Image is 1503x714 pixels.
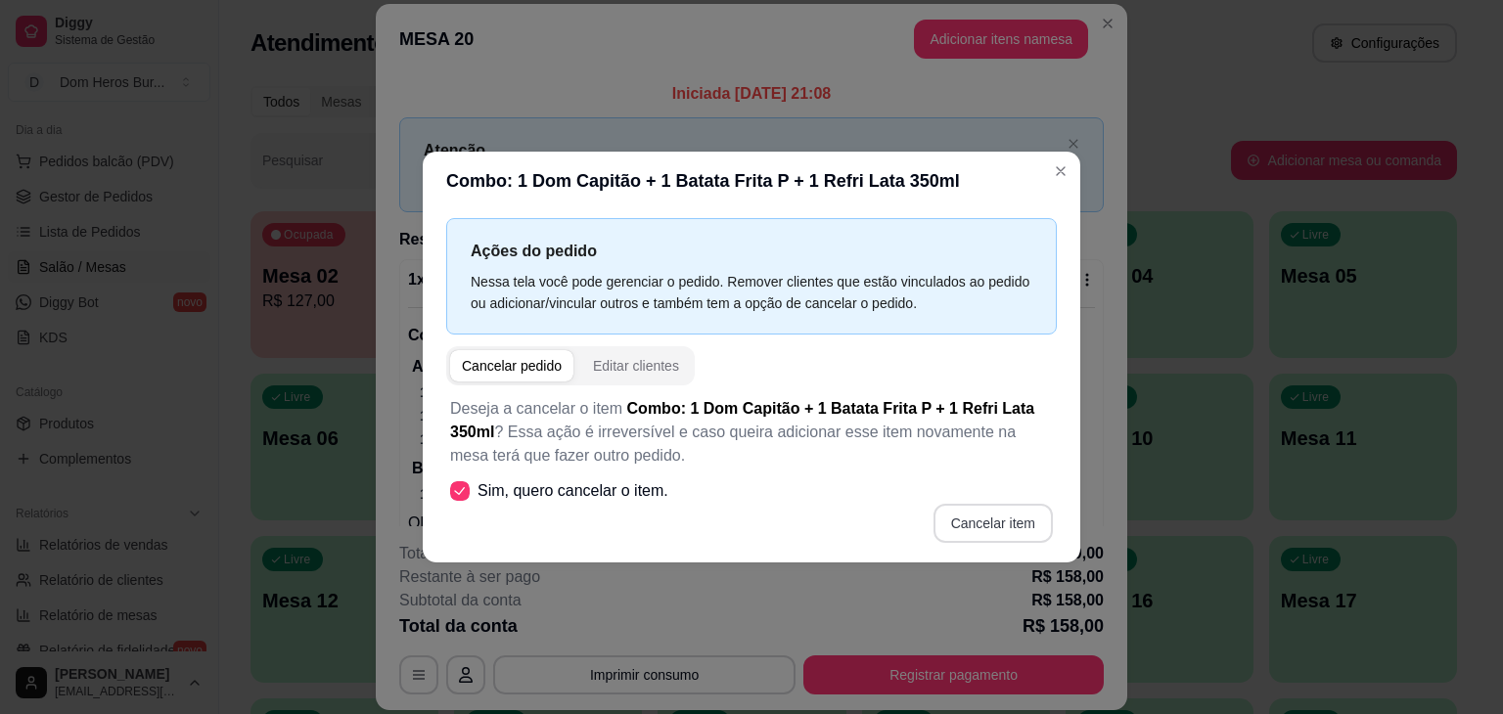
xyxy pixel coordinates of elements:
[593,356,679,376] div: Editar clientes
[934,504,1053,543] button: Cancelar item
[478,479,668,503] span: Sim, quero cancelar o item.
[462,356,562,376] div: Cancelar pedido
[1045,156,1076,187] button: Close
[471,271,1032,314] div: Nessa tela você pode gerenciar o pedido. Remover clientes que estão vinculados ao pedido ou adici...
[423,152,1080,210] header: Combo: 1 Dom Capitão + 1 Batata Frita P + 1 Refri Lata 350ml
[471,239,1032,263] p: Ações do pedido
[450,397,1053,468] p: Deseja a cancelar o item ? Essa ação é irreversível e caso queira adicionar esse item novamente n...
[450,400,1034,440] span: Combo: 1 Dom Capitão + 1 Batata Frita P + 1 Refri Lata 350ml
